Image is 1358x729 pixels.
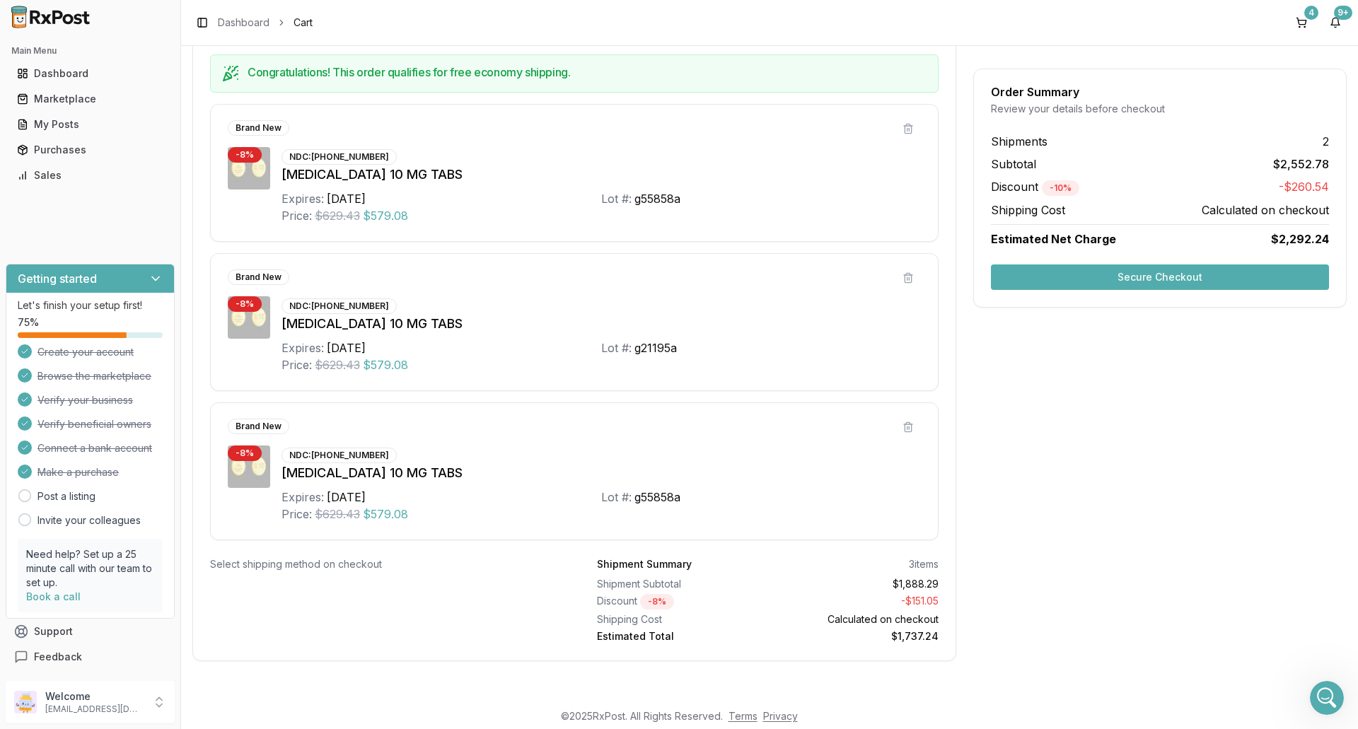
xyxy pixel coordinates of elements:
[1271,231,1329,247] span: $2,292.24
[45,704,144,715] p: [EMAIL_ADDRESS][DOMAIN_NAME]
[221,6,248,33] button: Home
[601,190,632,207] div: Lot #:
[1273,156,1329,173] span: $2,552.78
[6,88,175,110] button: Marketplace
[774,612,939,626] div: Calculated on checkout
[1279,178,1329,196] span: -$260.54
[11,45,169,57] h2: Main Menu
[634,339,677,356] div: g21195a
[282,190,324,207] div: Expires:
[26,547,154,590] p: Need help? Set up a 25 minute call with our team to set up.
[11,137,169,163] a: Purchases
[1323,133,1329,150] span: 2
[282,489,324,506] div: Expires:
[37,465,119,479] span: Make a purchase
[282,448,397,463] div: NDC: [PHONE_NUMBER]
[248,66,927,78] h5: Congratulations! This order qualifies for free economy shipping.
[23,424,50,438] div: On it!
[1290,11,1313,34] button: 4
[67,463,79,474] button: Upload attachment
[37,441,152,455] span: Connect a bank account
[601,339,632,356] div: Lot #:
[11,159,272,192] div: Bobbie says…
[1334,6,1352,20] div: 9+
[363,506,408,523] span: $579.08
[45,463,56,474] button: Gif picker
[282,298,397,314] div: NDC: [PHONE_NUMBER]
[991,133,1047,150] span: Shipments
[17,66,163,81] div: Dashboard
[51,360,272,404] div: Mounjaro 10 Mg/0.5 Ml Pen (00002-1471-80)
[11,192,272,247] div: Bobbie says…
[45,689,144,704] p: Welcome
[282,339,324,356] div: Expires:
[18,298,163,313] p: Let's finish your setup first!
[991,102,1329,116] div: Review your details before checkout
[327,190,366,207] div: [DATE]
[62,257,260,284] div: cancel the mounjaro. Copay is too high so won't need for now
[601,489,632,506] div: Lot #:
[248,6,274,31] div: Close
[282,149,397,165] div: NDC: [PHONE_NUMBER]
[18,315,39,329] span: 75 %
[40,8,63,30] img: Profile image for Manuel
[37,417,151,431] span: Verify beneficial owners
[37,489,95,503] a: Post a listing
[774,629,939,643] div: $1,737.24
[363,207,408,224] span: $579.08
[14,691,37,713] img: User avatar
[11,112,169,137] a: My Posts
[11,304,232,349] div: OK So just the [MEDICAL_DATA] 50mcg. I will see what I can find.
[315,506,360,523] span: $629.43
[640,594,674,610] div: - 8 %
[6,644,175,670] button: Feedback
[1324,11,1347,34] button: 9+
[282,463,921,483] div: [MEDICAL_DATA] 10 MG TABS
[228,296,262,312] div: - 8 %
[1042,180,1079,196] div: - 10 %
[729,710,758,722] a: Terms
[991,202,1065,218] span: Shipping Cost
[315,356,360,373] span: $629.43
[282,314,921,334] div: [MEDICAL_DATA] 10 MG TABS
[774,577,939,591] div: $1,888.29
[11,416,272,458] div: Manuel says…
[26,590,81,602] a: Book a call
[282,165,921,185] div: [MEDICAL_DATA] 10 MG TABS
[12,433,271,457] textarea: Message…
[597,594,762,610] div: Discount
[228,445,270,488] img: Jardiance 10 MG TABS
[363,356,408,373] span: $579.08
[61,162,241,175] div: joined the conversation
[23,200,221,228] div: Good Morning!!! OK Let me see what I can do for you.
[51,248,272,293] div: cancel the mounjaro. Copay is too high so won't need for now
[991,232,1116,246] span: Estimated Net Charge
[243,457,265,480] button: Send a message…
[294,16,313,30] span: Cart
[315,207,360,224] span: $629.43
[22,463,33,474] button: Emoji picker
[42,161,57,175] img: Profile image for Bobbie
[17,117,163,132] div: My Posts
[597,612,762,626] div: Shipping Cost
[774,594,939,610] div: - $151.05
[218,16,313,30] nav: breadcrumb
[1304,6,1318,20] div: 4
[763,710,798,722] a: Privacy
[11,86,169,112] a: Marketplace
[282,207,312,224] div: Price:
[11,42,272,62] div: [DATE]
[11,163,169,188] a: Sales
[228,445,262,461] div: - 8 %
[991,264,1329,290] button: Secure Checkout
[327,339,366,356] div: [DATE]
[23,313,221,340] div: OK So just the [MEDICAL_DATA] 50mcg. I will see what I can find.
[991,156,1036,173] span: Subtotal
[61,163,140,173] b: [PERSON_NAME]
[17,143,163,157] div: Purchases
[62,368,260,396] div: Mounjaro 10 Mg/0.5 Ml Pen (00002-1471-80)
[6,113,175,136] button: My Posts
[37,513,141,527] a: Invite your colleagues
[228,147,270,189] img: Jardiance 10 MG TABS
